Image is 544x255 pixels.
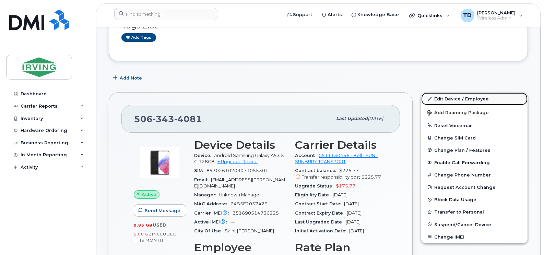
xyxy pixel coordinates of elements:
[421,156,528,169] button: Enable Call Forwarding
[421,231,528,243] button: Change IMEI
[114,8,218,20] input: Find something...
[225,228,274,233] span: Saint [PERSON_NAME]
[295,168,388,180] span: $225.77
[295,183,336,189] span: Upgrade Status
[121,22,515,30] h3: Tags List
[463,11,472,20] span: TD
[421,93,528,105] a: Edit Device / Employee
[194,228,225,233] span: City Of Use
[362,174,381,180] span: $225.77
[295,168,339,173] span: Contract balance
[134,114,202,124] span: 506
[194,177,285,189] span: [EMAIL_ADDRESS][PERSON_NAME][DOMAIN_NAME]
[421,169,528,181] button: Change Phone Number
[145,207,180,214] span: Send Message
[346,219,360,224] span: [DATE]
[421,206,528,218] button: Transfer to Personal
[421,193,528,206] button: Block Data Usage
[295,139,388,151] h3: Carrier Details
[404,9,454,22] div: Quicklinks
[194,153,284,164] span: Android Samsung Galaxy A53 5G 128GB
[293,11,312,18] span: Support
[134,204,186,217] button: Send Message
[336,183,355,189] span: $175.77
[134,231,177,243] span: included this month
[347,8,404,22] a: Knowledge Base
[194,210,233,216] span: Carrier IMEI
[317,8,347,22] a: Alerts
[219,192,261,197] span: Unknown Manager
[295,241,388,254] h3: Rate Plan
[477,10,516,15] span: [PERSON_NAME]
[295,192,333,197] span: Eligibility Date
[295,228,349,233] span: Initial Activation Date
[153,222,166,228] span: used
[194,168,206,173] span: SIM
[109,72,148,84] button: Add Note
[347,210,362,216] span: [DATE]
[328,11,342,18] span: Alerts
[427,110,489,117] span: Add Roaming Package
[421,181,528,193] button: Request Account Change
[230,201,267,206] span: 64B5F2057A2F
[295,201,344,206] span: Contract Start Date
[134,223,153,228] span: 9.85 GB
[194,201,230,206] span: MAC Address
[194,153,214,158] span: Device
[295,210,347,216] span: Contract Expiry Date
[295,153,378,164] a: 0511130456 - Bell - SUN - SUNBURY TRANSPORT
[233,210,279,216] span: 351690514736225
[421,218,528,231] button: Suspend/Cancel Device
[421,119,528,132] button: Reset Voicemail
[139,142,180,183] img: image20231002-3703462-kjv75p.jpeg
[194,139,287,151] h3: Device Details
[194,177,211,182] span: Email
[344,201,359,206] span: [DATE]
[134,232,152,236] span: 5.00 GB
[302,174,360,180] span: Transfer responsibility cost
[357,11,399,18] span: Knowledge Base
[295,219,346,224] span: Last Upgraded Date
[295,153,319,158] span: Account
[349,228,364,233] span: [DATE]
[456,9,528,22] div: Tricia Downard
[417,13,442,18] span: Quicklinks
[336,116,368,121] span: Last updated
[120,75,142,81] span: Add Note
[333,192,347,197] span: [DATE]
[153,114,174,124] span: 343
[434,222,491,227] span: Suspend/Cancel Device
[368,116,383,121] span: [DATE]
[421,144,528,156] button: Change Plan / Features
[121,33,156,42] a: Add tags
[206,168,268,173] span: 89302610203071055301
[194,219,230,224] span: Active IMEI
[434,147,490,153] span: Change Plan / Features
[282,8,317,22] a: Support
[421,132,528,144] button: Change SIM Card
[421,105,528,119] button: Add Roaming Package
[194,192,219,197] span: Manager
[434,160,490,165] span: Enable Call Forwarding
[217,159,258,164] a: + Upgrade Device
[142,191,156,198] span: Active
[230,219,235,224] span: —
[174,114,202,124] span: 4081
[477,15,516,21] span: Wireless Admin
